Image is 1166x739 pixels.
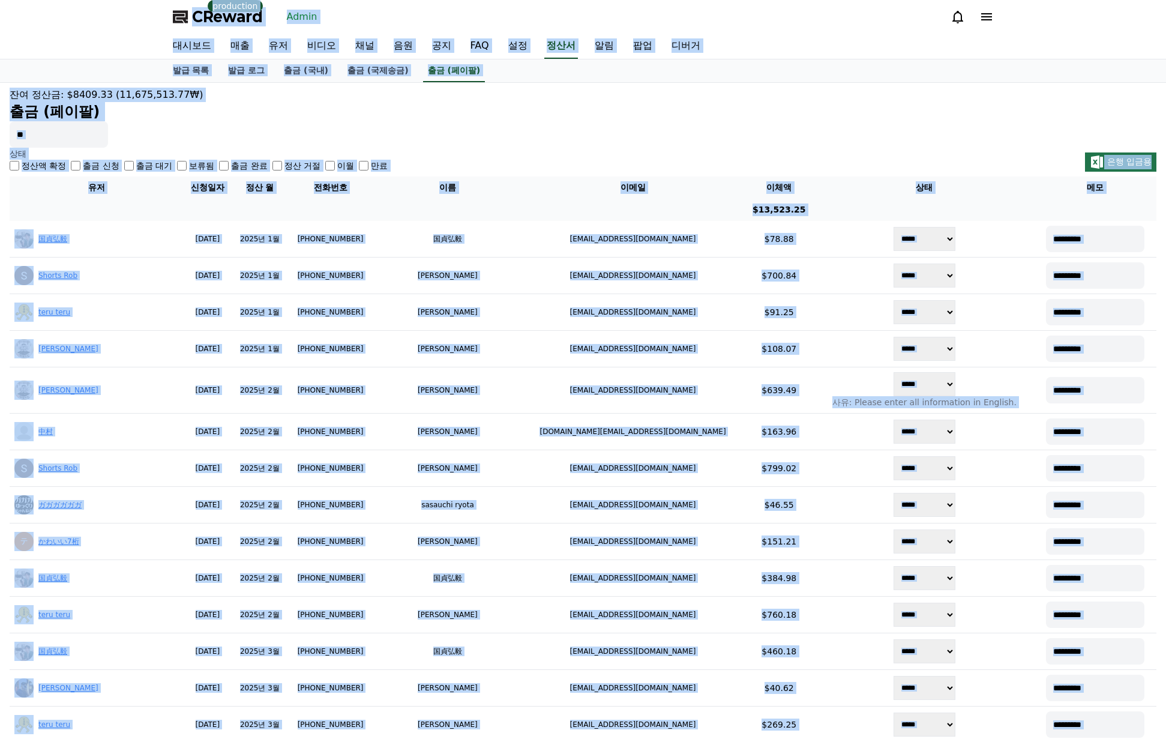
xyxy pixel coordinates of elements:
[173,7,263,26] a: CReward
[14,642,34,661] img: ACg8ocIeB3fKyY6fN0GaUax-T_VWnRXXm1oBEaEwHbwvSvAQlCHff8Lg=s96-c
[163,34,221,59] a: 대시보드
[183,670,232,707] td: [DATE]
[337,160,354,172] label: 이월
[14,229,34,249] img: ACg8ocIeB3fKyY6fN0GaUax-T_VWnRXXm1oBEaEwHbwvSvAQlCHff8Lg=s96-c
[183,258,232,294] td: [DATE]
[38,720,70,729] a: teru teru
[38,464,77,472] a: Shorts Rob
[373,597,522,633] td: [PERSON_NAME]
[624,34,662,59] a: 팝업
[231,160,267,172] label: 출금 완료
[748,462,810,474] p: $799.02
[373,670,522,707] td: [PERSON_NAME]
[183,294,232,331] td: [DATE]
[748,719,810,731] p: $269.25
[38,345,98,353] a: [PERSON_NAME]
[748,426,810,438] p: $163.96
[183,560,232,597] td: [DATE]
[287,258,373,294] td: [PHONE_NUMBER]
[522,221,744,258] td: [EMAIL_ADDRESS][DOMAIN_NAME]
[14,459,34,478] img: ACg8ocLsUaijaYcESHY5rawEzmTcuUBR2vGgQ9TZrcApCfTZy6f_cA=s96-c
[287,523,373,560] td: [PHONE_NUMBER]
[232,450,288,487] td: 2025년 2월
[373,487,522,523] td: sasauchi ryota
[14,381,34,400] img: YY02Feb%203,%202025111948_f449cef82f809b920d244e00817e85147cead75a981b6423066e49d3a213e2e2.webp
[14,605,34,624] img: ACg8ocInbsarsBwaGz6uD2KYcdRWR0Zi81cgQ2RjLsTTP6BNHN9DSug=s96-c
[522,597,744,633] td: [EMAIL_ADDRESS][DOMAIN_NAME]
[178,399,207,408] span: Settings
[373,450,522,487] td: [PERSON_NAME]
[192,7,263,26] span: CReward
[522,487,744,523] td: [EMAIL_ADDRESS][DOMAIN_NAME]
[748,233,810,245] p: $78.88
[287,176,373,199] th: 전화번호
[183,367,232,414] td: [DATE]
[38,611,70,619] a: teru teru
[38,647,67,656] a: 国貞弘毅
[183,633,232,670] td: [DATE]
[183,414,232,450] td: [DATE]
[232,221,288,258] td: 2025년 1월
[232,633,288,670] td: 2025년 3월
[522,331,744,367] td: [EMAIL_ADDRESS][DOMAIN_NAME]
[373,294,522,331] td: [PERSON_NAME]
[748,645,810,657] p: $460.18
[522,633,744,670] td: [EMAIL_ADDRESS][DOMAIN_NAME]
[232,597,288,633] td: 2025년 2월
[232,414,288,450] td: 2025년 2월
[373,367,522,414] td: [PERSON_NAME]
[14,569,34,588] img: ACg8ocIeB3fKyY6fN0GaUax-T_VWnRXXm1oBEaEwHbwvSvAQlCHff8Lg=s96-c
[338,59,418,82] a: 출금 (국제송금)
[31,399,52,408] span: Home
[218,59,274,82] a: 발급 로그
[287,487,373,523] td: [PHONE_NUMBER]
[259,34,298,59] a: 유저
[287,414,373,450] td: [PHONE_NUMBER]
[1085,152,1156,172] button: 은행 입금용
[662,34,710,59] a: 디버거
[298,34,346,59] a: 비디오
[14,495,34,514] img: ACg8ocJ_IIAptMBgiKmkFstR9rq1DfIZQolq_GRzG9PilDa_69HmKJg=s96-c
[423,59,485,82] a: 출금 (페이팔)
[22,160,66,172] label: 정산액 확정
[14,422,34,441] img: profile_blank.webp
[287,367,373,414] td: [PHONE_NUMBER]
[4,381,79,411] a: Home
[287,331,373,367] td: [PHONE_NUMBER]
[183,331,232,367] td: [DATE]
[748,499,810,511] p: $46.55
[748,609,810,621] p: $760.18
[14,266,34,285] img: ACg8ocLsUaijaYcESHY5rawEzmTcuUBR2vGgQ9TZrcApCfTZy6f_cA=s96-c
[232,560,288,597] td: 2025년 2월
[10,176,183,199] th: 유저
[1034,176,1156,199] th: 메모
[373,258,522,294] td: [PERSON_NAME]
[422,34,461,59] a: 공지
[38,386,98,394] a: [PERSON_NAME]
[748,682,810,694] p: $40.62
[232,294,288,331] td: 2025년 1월
[163,59,219,82] a: 발급 목록
[346,34,384,59] a: 채널
[189,160,214,172] label: 보류됨
[38,574,67,582] a: 国貞弘毅
[461,34,499,59] a: FAQ
[748,535,810,547] p: $151.21
[287,294,373,331] td: [PHONE_NUMBER]
[748,384,810,396] p: $639.49
[499,34,537,59] a: 설정
[38,501,82,509] a: ガガガガガガ
[183,221,232,258] td: [DATE]
[38,308,70,316] a: teru teru
[183,176,232,199] th: 신청일자
[232,487,288,523] td: 2025년 2월
[748,343,810,355] p: $108.07
[1107,157,1152,166] span: 은행 입금용
[232,367,288,414] td: 2025년 2월
[10,89,64,100] span: 잔여 정산금:
[585,34,624,59] a: 알림
[287,450,373,487] td: [PHONE_NUMBER]
[183,487,232,523] td: [DATE]
[83,160,119,172] label: 출금 신청
[373,414,522,450] td: [PERSON_NAME]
